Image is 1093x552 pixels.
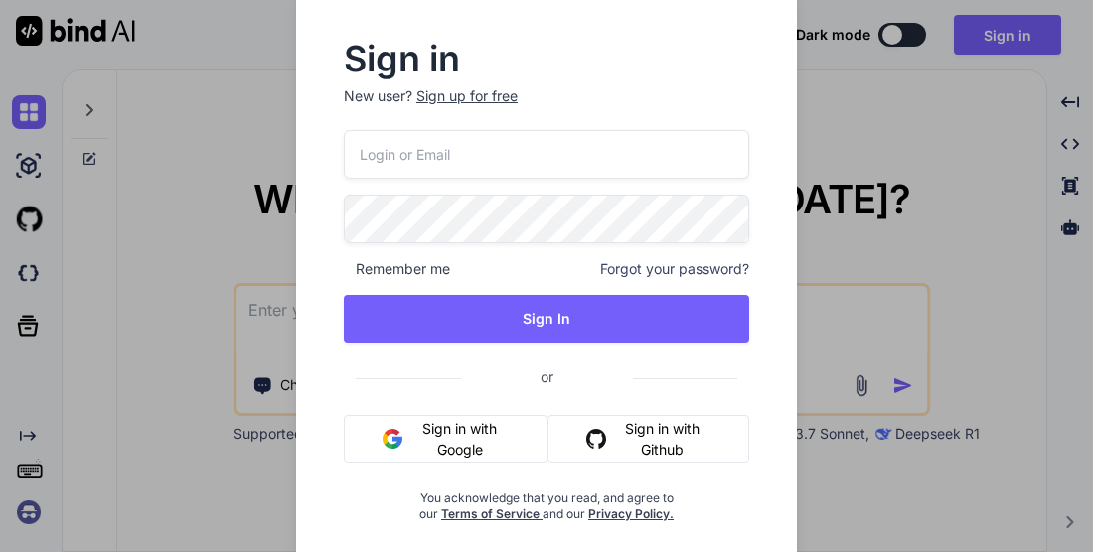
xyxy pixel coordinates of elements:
[441,506,543,521] a: Terms of Service
[411,479,682,522] div: You acknowledge that you read, and agree to our and our
[344,415,547,463] button: Sign in with Google
[344,259,450,279] span: Remember me
[586,429,606,449] img: github
[344,130,749,179] input: Login or Email
[588,506,674,521] a: Privacy Policy.
[547,415,749,463] button: Sign in with Github
[461,352,633,401] span: or
[344,86,749,130] p: New user?
[600,259,749,279] span: Forgot your password?
[383,429,402,449] img: google
[416,86,518,106] div: Sign up for free
[344,43,749,74] h2: Sign in
[344,295,749,343] button: Sign In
